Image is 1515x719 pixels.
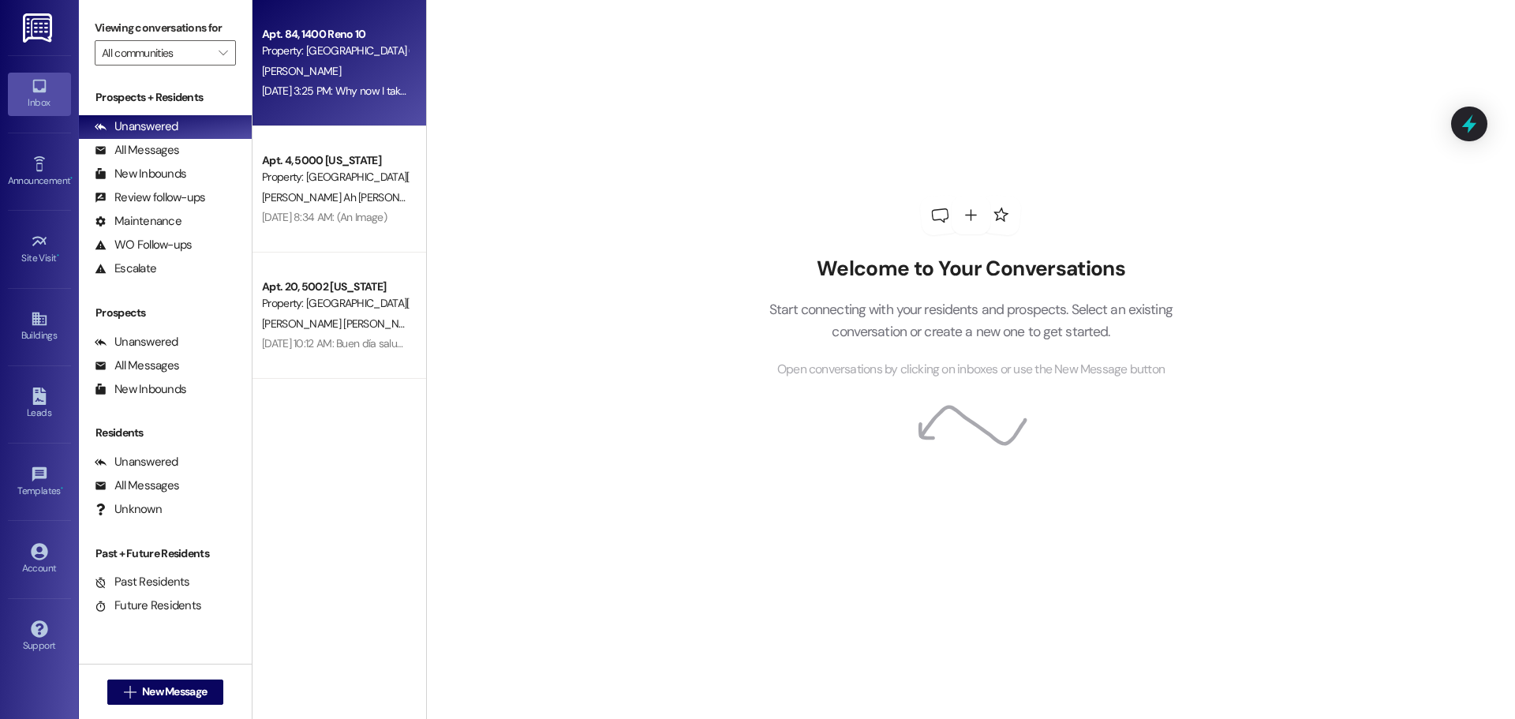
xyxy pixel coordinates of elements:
div: WO Follow-ups [95,237,192,253]
span: [PERSON_NAME] Ah [PERSON_NAME] [262,190,437,204]
span: • [57,250,59,261]
span: • [70,173,73,184]
img: ResiDesk Logo [23,13,55,43]
a: Support [8,616,71,658]
div: [DATE] 3:25 PM: Why now I take a shower I'll shower why not so early so I can take a shower early [262,84,703,98]
a: Buildings [8,305,71,348]
div: Property: [GEOGRAPHIC_DATA] (4017) [262,43,408,59]
span: [PERSON_NAME] [PERSON_NAME] [262,316,422,331]
i:  [124,686,136,698]
i:  [219,47,227,59]
div: Unknown [95,501,162,518]
label: Viewing conversations for [95,16,236,40]
a: Templates • [8,461,71,504]
input: All communities [102,40,211,66]
div: [DATE] 8:34 AM: (An Image) [262,210,387,224]
div: All Messages [95,358,179,374]
div: Future Residents [95,597,201,614]
p: Start connecting with your residents and prospects. Select an existing conversation or create a n... [745,298,1196,343]
div: Unanswered [95,118,178,135]
div: Residents [79,425,252,441]
div: Prospects + Residents [79,89,252,106]
div: Unanswered [95,334,178,350]
div: New Inbounds [95,381,186,398]
div: Apt. 20, 5002 [US_STATE] [262,279,408,295]
a: Site Visit • [8,228,71,271]
span: [PERSON_NAME] [262,64,341,78]
span: Open conversations by clicking on inboxes or use the New Message button [777,360,1165,380]
button: New Message [107,680,224,705]
div: All Messages [95,142,179,159]
div: All Messages [95,477,179,494]
div: Past + Future Residents [79,545,252,562]
div: Property: [GEOGRAPHIC_DATA][PERSON_NAME] (4000) [262,169,408,185]
span: New Message [142,683,207,700]
div: Escalate [95,260,156,277]
div: Prospects [79,305,252,321]
div: Review follow-ups [95,189,205,206]
h2: Welcome to Your Conversations [745,257,1196,282]
a: Inbox [8,73,71,115]
div: New Inbounds [95,166,186,182]
div: Past Residents [95,574,190,590]
div: Unanswered [95,454,178,470]
span: • [61,483,63,494]
div: Apt. 84, 1400 Reno 10 [262,26,408,43]
a: Leads [8,383,71,425]
div: Maintenance [95,213,181,230]
div: Apt. 4, 5000 [US_STATE] [262,152,408,169]
a: Account [8,538,71,581]
div: Property: [GEOGRAPHIC_DATA][PERSON_NAME] (4000) [262,295,408,312]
